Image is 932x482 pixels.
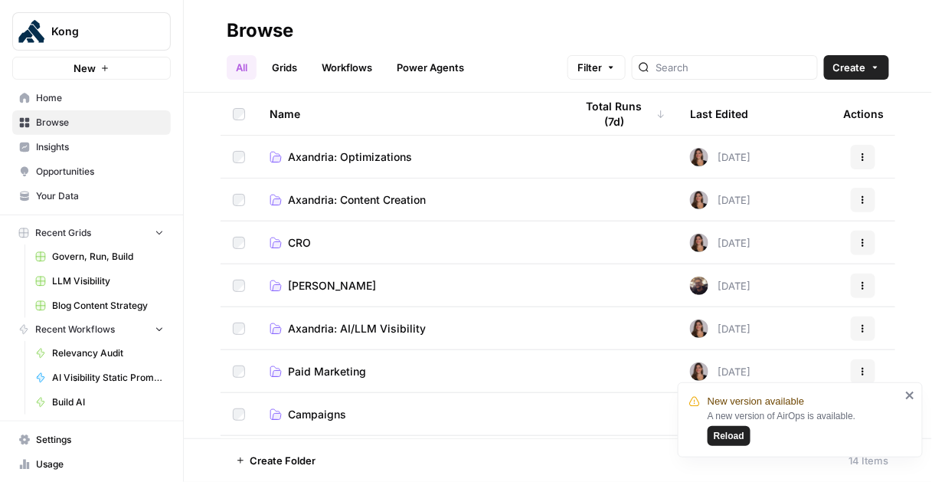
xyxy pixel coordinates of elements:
[690,191,708,209] img: sxi2uv19sgqy0h2kayksa05wk9fr
[31,281,256,297] div: Send us a message
[270,192,551,208] a: Axandria: Content Creation
[35,323,115,336] span: Recent Workflows
[31,29,108,54] img: logo
[28,244,171,269] a: Govern, Run, Build
[31,135,276,161] p: How can we help?
[227,448,325,473] button: Create Folder
[690,362,708,381] img: sxi2uv19sgqy0h2kayksa05wk9fr
[52,346,164,360] span: Relevancy Audit
[36,189,164,203] span: Your Data
[227,18,293,43] div: Browse
[250,453,316,468] span: Create Folder
[12,110,171,135] a: Browse
[690,93,748,135] div: Last Edited
[708,394,804,409] span: New version available
[690,320,708,338] img: sxi2uv19sgqy0h2kayksa05wk9fr
[31,109,276,135] p: Hi Axandria 👋
[18,18,45,45] img: Kong Logo
[28,341,171,366] a: Relevancy Audit
[690,234,708,252] img: sxi2uv19sgqy0h2kayksa05wk9fr
[222,25,253,55] img: Profile image for Manuel
[263,55,306,80] a: Grids
[714,429,744,443] span: Reload
[708,426,751,446] button: Reload
[28,390,171,415] a: Build AI
[204,428,257,439] span: Messages
[690,148,708,166] img: sxi2uv19sgqy0h2kayksa05wk9fr
[270,235,551,251] a: CRO
[690,191,751,209] div: [DATE]
[288,364,366,379] span: Paid Marketing
[160,231,203,248] div: • [DATE]
[12,57,171,80] button: New
[575,93,665,135] div: Total Runs (7d)
[312,55,381,80] a: Workflows
[288,149,412,165] span: Axandria: Optimizations
[708,409,901,446] div: A new version of AirOps is available.
[36,165,164,179] span: Opportunities
[15,268,291,310] div: Send us a message
[849,453,889,468] div: 14 Items
[28,366,171,390] a: AI Visibility Static Prompts
[270,321,551,336] a: Axandria: AI/LLM Visibility
[12,86,171,110] a: Home
[567,55,626,80] button: Filter
[15,180,291,261] div: Recent messageProfile image for Manuelgreat! You should be able to find [PERSON_NAME] if you do c...
[690,277,708,295] img: i1lzxaatsuxlpuwa4cydz74c39do
[656,60,811,75] input: Search
[12,452,171,477] a: Usage
[270,407,551,422] a: Campaigns
[12,12,171,51] button: Workspace: Kong
[31,216,62,247] img: Profile image for Manuel
[270,149,551,165] a: Axandria: Optimizations
[843,93,884,135] div: Actions
[153,390,306,451] button: Messages
[270,93,551,135] div: Name
[270,364,551,379] a: Paid Marketing
[36,116,164,130] span: Browse
[31,331,257,347] div: Visit our Knowledge Base
[288,235,311,251] span: CRO
[36,140,164,154] span: Insights
[263,25,291,52] div: Close
[52,395,164,409] span: Build AI
[288,278,376,293] span: [PERSON_NAME]
[690,362,751,381] div: [DATE]
[12,428,171,452] a: Settings
[52,274,164,288] span: LLM Visibility
[59,428,93,439] span: Home
[288,192,426,208] span: Axandria: Content Creation
[35,226,91,240] span: Recent Grids
[12,221,171,244] button: Recent Grids
[22,325,284,353] a: Visit our Knowledge Base
[12,135,171,159] a: Insights
[12,184,171,208] a: Your Data
[905,389,916,402] button: close
[52,250,164,264] span: Govern, Run, Build
[288,321,426,336] span: Axandria: AI/LLM Visibility
[690,320,751,338] div: [DATE]
[12,318,171,341] button: Recent Workflows
[52,371,164,385] span: AI Visibility Static Prompts
[690,234,751,252] div: [DATE]
[824,55,889,80] button: Create
[36,433,164,447] span: Settings
[28,293,171,318] a: Blog Content Strategy
[388,55,473,80] a: Power Agents
[28,269,171,293] a: LLM Visibility
[227,55,257,80] a: All
[288,407,346,422] span: Campaigns
[31,193,275,209] div: Recent message
[690,148,751,166] div: [DATE]
[68,231,157,248] div: [PERSON_NAME]
[270,278,551,293] a: [PERSON_NAME]
[690,277,751,295] div: [DATE]
[833,60,866,75] span: Create
[36,457,164,471] span: Usage
[16,203,290,260] div: Profile image for Manuelgreat! You should be able to find [PERSON_NAME] if you do control + K on ...
[577,60,602,75] span: Filter
[12,159,171,184] a: Opportunities
[74,61,96,76] span: New
[51,24,144,39] span: Kong
[36,91,164,105] span: Home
